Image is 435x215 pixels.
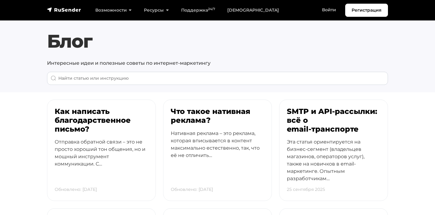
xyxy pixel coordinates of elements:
sup: 24/7 [208,7,215,11]
a: [DEMOGRAPHIC_DATA] [221,4,285,16]
p: Эта статья ориентируется на бизнес-сегмент (владельцев магазинов, операторов услуг), также на нов... [287,138,380,193]
h3: Что такое нативная реклама? [171,107,264,125]
img: Поиск [51,75,56,81]
a: Что такое нативная реклама? Нативная реклама – это реклама, которая вписывается в контент максима... [163,100,272,201]
p: 25 сентября 2025 [287,183,325,196]
a: Возможности [89,4,138,16]
a: Регистрация [345,4,388,17]
a: Ресурсы [138,4,175,16]
img: RuSender [47,7,81,13]
h3: Как написать благодарственное письмо? [55,107,148,133]
a: SMTP и API-рассылки: всё о email‑транспорте Эта статья ориентируется на бизнес-сегмент (владельце... [279,100,388,201]
p: Интересные идеи и полезные советы по интернет-маркетингу [47,60,388,67]
p: Обновлено: [DATE] [55,183,97,196]
h1: Блог [47,30,388,52]
input: When autocomplete results are available use up and down arrows to review and enter to go to the d... [47,72,388,85]
p: Обновлено: [DATE] [171,183,213,196]
p: Нативная реклама – это реклама, которая вписывается в контент максимально естественно, так, что е... [171,130,264,170]
h3: SMTP и API-рассылки: всё о email‑транспорте [287,107,380,133]
p: Отправка обратной связи – это не просто хороший тон общения, но и мощный инструмент коммуникации. С… [55,138,148,179]
a: Войти [316,4,342,16]
a: Как написать благодарственное письмо? Отправка обратной связи – это не просто хороший тон общения... [47,100,156,201]
a: Поддержка24/7 [175,4,221,16]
